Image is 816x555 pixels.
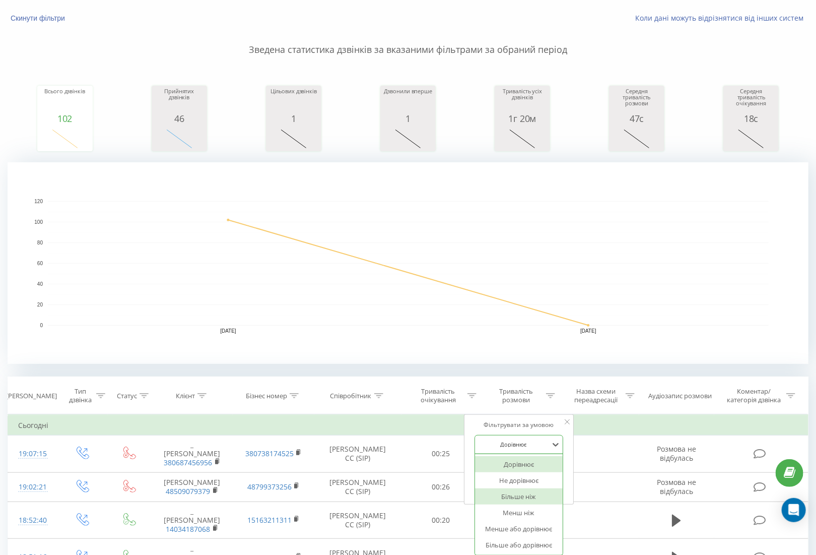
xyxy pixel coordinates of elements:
[490,387,543,404] div: Тривалість розмови
[220,329,236,334] text: [DATE]
[8,14,70,23] button: Скинути фільтри
[475,456,563,472] div: Дорівнює
[475,488,563,505] div: Більше ніж
[268,88,319,113] div: Цільових дзвінків
[725,387,784,404] div: Коментар/категорія дзвінка
[8,415,808,436] td: Сьогодні
[475,505,563,521] div: Менш ніж
[611,124,662,154] svg: A chart.
[726,124,776,154] svg: A chart.
[475,537,563,553] div: Більше або дорівнює
[401,502,480,539] td: 00:20
[401,436,480,473] td: 00:25
[176,392,195,400] div: Клієнт
[648,392,712,400] div: Аудіозапис розмови
[18,444,48,464] div: 19:07:15
[152,502,233,539] td: _ [PERSON_NAME]
[245,449,294,458] a: 380738174525
[40,88,90,113] div: Всього дзвінків
[247,482,292,491] a: 48799373256
[40,124,90,154] svg: A chart.
[611,113,662,124] div: 47с
[330,392,372,400] div: Співробітник
[569,387,623,404] div: Назва схеми переадресації
[164,458,213,467] a: 380687456956
[383,113,433,124] div: 1
[67,387,94,404] div: Тип дзвінка
[611,88,662,113] div: Середня тривалість розмови
[247,515,292,525] a: 15163211311
[497,124,548,154] svg: A chart.
[314,502,402,539] td: [PERSON_NAME] CC (SIP)
[268,124,319,154] svg: A chart.
[497,88,548,113] div: Тривалість усіх дзвінків
[117,392,137,400] div: Статус
[401,472,480,502] td: 00:26
[40,323,43,328] text: 0
[18,477,48,497] div: 19:02:21
[166,524,211,534] a: 14034187068
[6,392,57,400] div: [PERSON_NAME]
[474,420,563,430] div: Фільтрувати за умовою
[411,387,465,404] div: Тривалість очікування
[268,113,319,124] div: 1
[497,113,548,124] div: 1г 20м
[635,13,808,23] a: Коли дані можуть відрізнятися вiд інших систем
[314,436,402,473] td: [PERSON_NAME] CC (SIP)
[154,88,205,113] div: Прийнятих дзвінків
[726,88,776,113] div: Середня тривалість очікування
[37,281,43,287] text: 40
[475,472,563,488] div: Не дорівнює
[8,23,808,56] p: Зведена статистика дзвінків за вказаними фільтрами за обраний період
[37,240,43,245] text: 80
[152,436,233,473] td: _ [PERSON_NAME]
[580,329,596,334] text: [DATE]
[37,261,43,266] text: 60
[34,219,43,225] text: 100
[314,472,402,502] td: [PERSON_NAME] CC (SIP)
[166,486,211,496] a: 48509079379
[40,113,90,124] div: 102
[34,199,43,204] text: 120
[383,124,433,154] svg: A chart.
[152,472,233,502] td: [PERSON_NAME]
[8,162,808,364] svg: A chart.
[18,511,48,530] div: 18:52:40
[657,477,696,496] span: Розмова не відбулась
[246,392,287,400] div: Бізнес номер
[475,521,563,537] div: Менше або дорівнює
[154,113,205,124] div: 46
[782,498,806,522] div: Open Intercom Messenger
[37,302,43,307] text: 20
[657,444,696,463] span: Розмова не відбулась
[383,88,433,113] div: Дзвонили вперше
[154,124,205,154] svg: A chart.
[726,113,776,124] div: 18с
